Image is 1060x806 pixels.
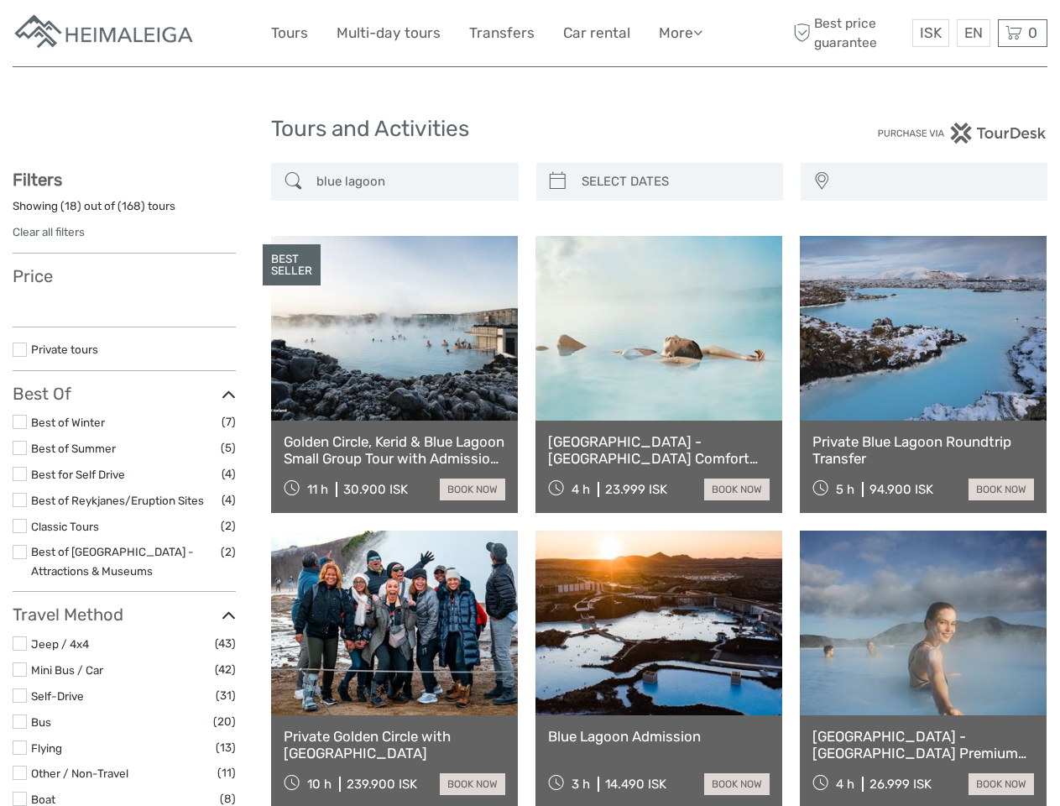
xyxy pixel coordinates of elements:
a: More [659,21,702,45]
span: (13) [216,738,236,757]
h1: Tours and Activities [271,116,789,143]
a: Private tours [31,343,98,356]
div: 239.900 ISK [347,777,417,792]
img: Apartments in Reykjavik [13,13,197,54]
span: (7) [222,412,236,432]
span: Best price guarantee [789,14,908,51]
span: (43) [215,634,236,653]
a: book now [969,479,1034,500]
div: 14.490 ISK [605,777,666,792]
a: Private Golden Circle with [GEOGRAPHIC_DATA] [284,728,505,762]
div: EN [957,19,990,47]
a: Best of Winter [31,416,105,429]
a: Tours [271,21,308,45]
span: (31) [216,686,236,705]
span: (5) [221,438,236,458]
a: book now [440,479,505,500]
a: Mini Bus / Car [31,663,103,677]
a: Multi-day tours [337,21,441,45]
a: Best for Self Drive [31,468,125,481]
label: 18 [65,198,77,214]
img: PurchaseViaTourDesk.png [877,123,1047,144]
a: Bus [31,715,51,729]
div: Showing ( ) out of ( ) tours [13,198,236,224]
h3: Price [13,266,236,286]
strong: Filters [13,170,62,190]
a: Private Blue Lagoon Roundtrip Transfer [812,433,1034,468]
div: 23.999 ISK [605,482,667,497]
a: Clear all filters [13,225,85,238]
span: (20) [213,712,236,731]
a: Self-Drive [31,689,84,703]
input: SELECT DATES [575,167,775,196]
span: 4 h [572,482,590,497]
a: Jeep / 4x4 [31,637,89,651]
a: Blue Lagoon Admission [548,728,770,745]
a: Car rental [563,21,630,45]
a: Best of [GEOGRAPHIC_DATA] - Attractions & Museums [31,545,194,578]
input: SEARCH [310,167,509,196]
span: (4) [222,490,236,510]
a: Boat [31,793,55,806]
a: [GEOGRAPHIC_DATA] - [GEOGRAPHIC_DATA] Comfort including admission [548,433,770,468]
a: [GEOGRAPHIC_DATA] - [GEOGRAPHIC_DATA] Premium including admission [812,728,1034,762]
span: (11) [217,763,236,782]
a: Golden Circle, Kerid & Blue Lagoon Small Group Tour with Admission Ticket [284,433,505,468]
div: 26.999 ISK [869,777,932,792]
span: (4) [222,464,236,484]
span: 3 h [572,777,590,792]
a: book now [440,773,505,795]
span: 11 h [307,482,328,497]
span: 4 h [836,777,854,792]
a: book now [969,773,1034,795]
div: BEST SELLER [263,244,321,286]
span: (2) [221,516,236,536]
span: ISK [920,24,942,41]
a: Best of Summer [31,442,116,455]
div: 94.900 ISK [869,482,933,497]
span: (2) [221,542,236,562]
h3: Best Of [13,384,236,404]
a: Classic Tours [31,520,99,533]
label: 168 [122,198,141,214]
h3: Travel Method [13,604,236,625]
a: Best of Reykjanes/Eruption Sites [31,494,204,507]
div: 30.900 ISK [343,482,408,497]
span: (42) [215,660,236,679]
a: Transfers [469,21,535,45]
span: 5 h [836,482,854,497]
a: book now [704,773,770,795]
span: 0 [1026,24,1040,41]
span: 10 h [307,777,332,792]
a: Other / Non-Travel [31,767,128,780]
a: Flying [31,741,62,755]
a: book now [704,479,770,500]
